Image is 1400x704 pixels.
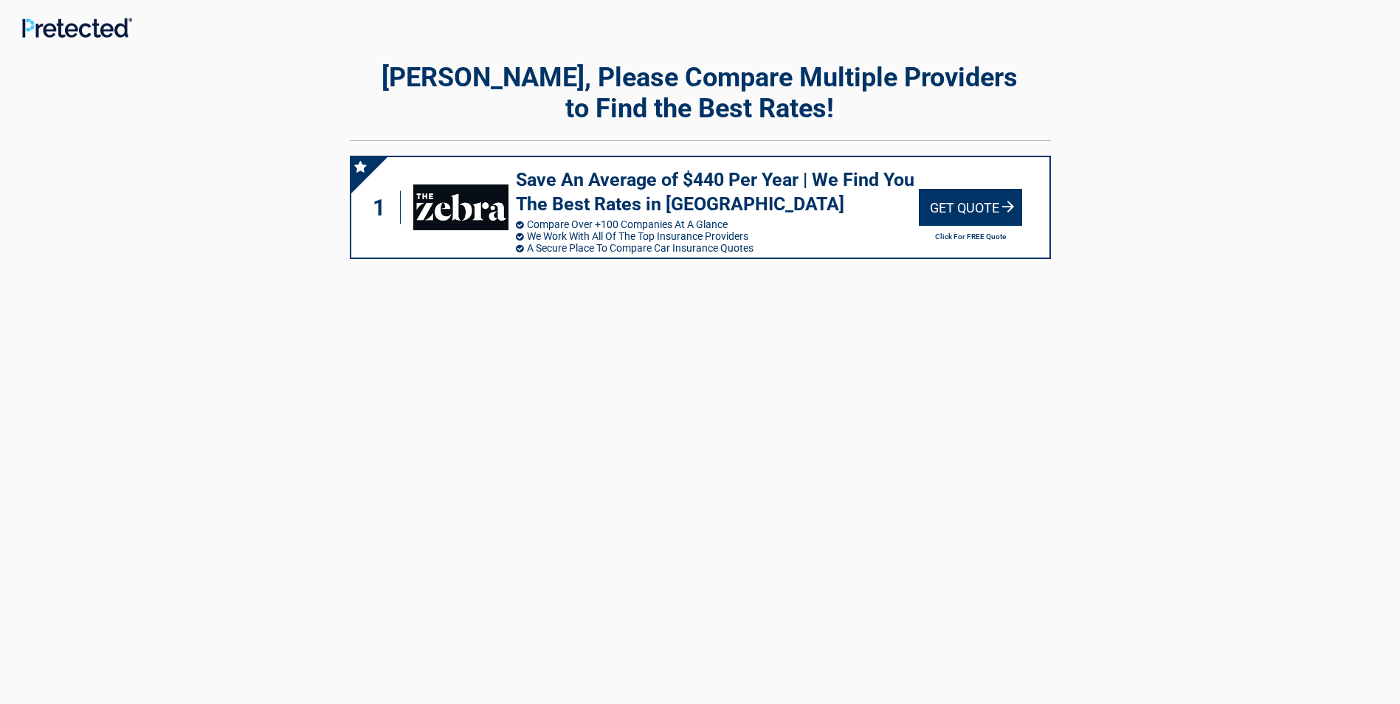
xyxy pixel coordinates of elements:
[919,232,1022,241] h2: Click For FREE Quote
[516,168,919,216] h3: Save An Average of $440 Per Year | We Find You The Best Rates in [GEOGRAPHIC_DATA]
[516,218,919,230] li: Compare Over +100 Companies At A Glance
[516,230,919,242] li: We Work With All Of The Top Insurance Providers
[413,184,508,230] img: thezebra's logo
[350,62,1051,124] h2: [PERSON_NAME], Please Compare Multiple Providers to Find the Best Rates!
[366,191,401,224] div: 1
[919,189,1022,226] div: Get Quote
[516,242,919,254] li: A Secure Place To Compare Car Insurance Quotes
[22,18,132,38] img: Main Logo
